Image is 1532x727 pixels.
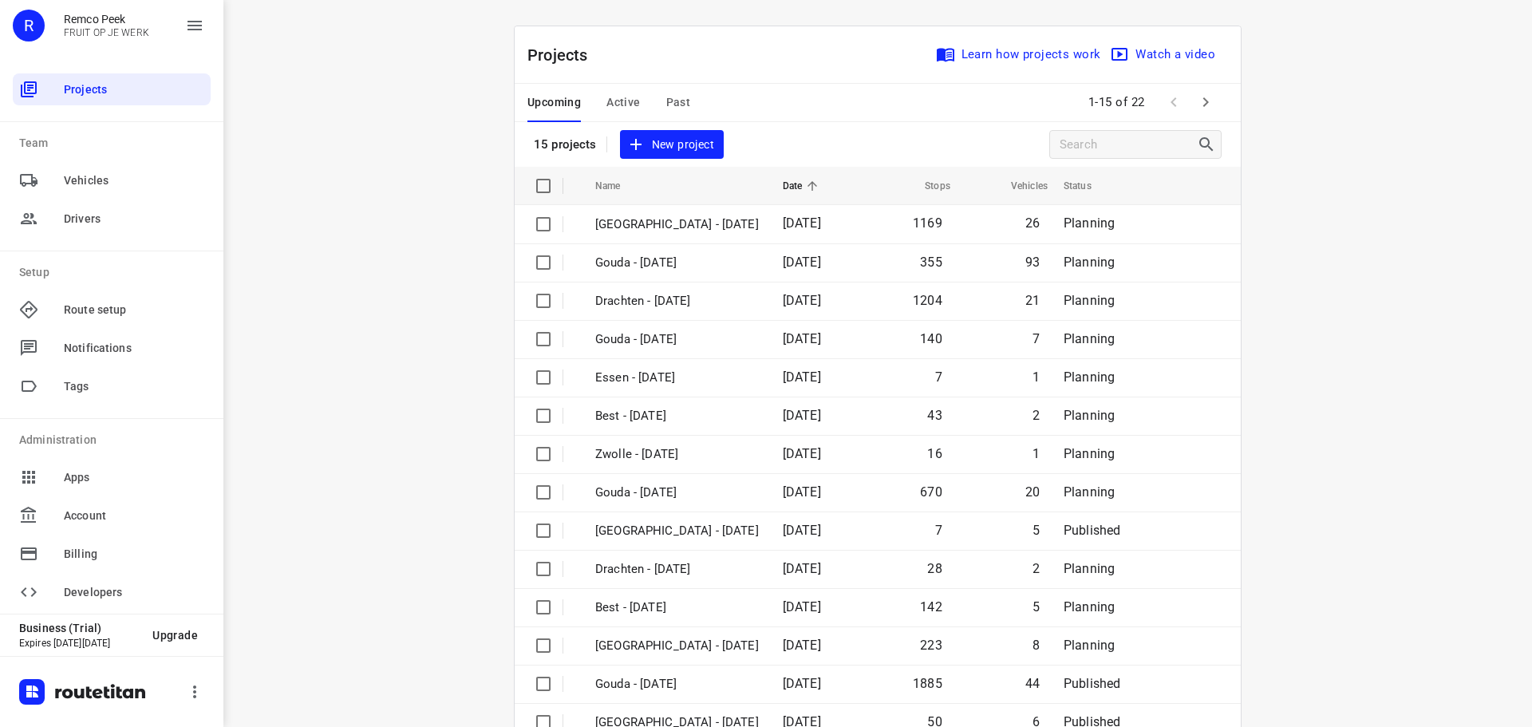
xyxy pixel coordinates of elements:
span: Previous Page [1158,86,1190,118]
span: Next Page [1190,86,1222,118]
span: Stops [904,176,950,196]
span: Vehicles [64,172,204,189]
span: Planning [1064,215,1115,231]
span: 44 [1025,676,1040,691]
span: Tags [64,378,204,395]
span: [DATE] [783,255,821,270]
span: 1204 [913,293,942,308]
span: 670 [920,484,942,500]
span: Name [595,176,642,196]
span: Upcoming [527,93,581,113]
p: Essen - Friday [595,369,759,387]
p: Drachten - Monday [595,292,759,310]
span: Date [783,176,823,196]
span: 20 [1025,484,1040,500]
span: 1169 [913,215,942,231]
span: 93 [1025,255,1040,270]
span: 7 [1033,331,1040,346]
span: Published [1064,523,1121,538]
span: [DATE] [783,484,821,500]
div: Projects [13,73,211,105]
span: 43 [927,408,942,423]
span: [DATE] [783,331,821,346]
button: New project [620,130,724,160]
div: R [13,10,45,41]
p: Best - Friday [595,407,759,425]
span: Planning [1064,638,1115,653]
p: Administration [19,432,211,448]
div: Apps [13,461,211,493]
div: Notifications [13,332,211,364]
span: Planning [1064,255,1115,270]
span: 1885 [913,676,942,691]
span: Drivers [64,211,204,227]
div: Search [1197,135,1221,154]
span: Planning [1064,408,1115,423]
span: 223 [920,638,942,653]
span: Planning [1064,446,1115,461]
span: New project [630,135,714,155]
p: Remco Peek [64,13,149,26]
p: Gouda - Friday [595,330,759,349]
p: Drachten - Thursday [595,560,759,579]
div: Vehicles [13,164,211,196]
span: Apps [64,469,204,486]
span: Active [606,93,640,113]
div: Drivers [13,203,211,235]
p: Projects [527,43,601,67]
span: 5 [1033,599,1040,614]
p: 15 projects [534,137,597,152]
span: 28 [927,561,942,576]
span: Planning [1064,484,1115,500]
span: 16 [927,446,942,461]
span: 140 [920,331,942,346]
p: Zwolle - Wednesday [595,215,759,234]
span: Planning [1064,561,1115,576]
p: Best - Thursday [595,599,759,617]
p: Gouda - Monday [595,254,759,272]
span: Billing [64,546,204,563]
div: Account [13,500,211,531]
span: [DATE] [783,369,821,385]
span: 26 [1025,215,1040,231]
p: Expires [DATE][DATE] [19,638,140,649]
span: Published [1064,676,1121,691]
span: [DATE] [783,523,821,538]
span: Past [666,93,691,113]
input: Search projects [1060,132,1197,157]
span: Developers [64,584,204,601]
span: Planning [1064,369,1115,385]
button: Upgrade [140,621,211,650]
span: Planning [1064,331,1115,346]
span: 2 [1033,408,1040,423]
p: Gemeente Rotterdam - Thursday [595,522,759,540]
div: Tags [13,370,211,402]
span: 142 [920,599,942,614]
p: Zwolle - Friday [595,445,759,464]
span: Planning [1064,599,1115,614]
span: [DATE] [783,446,821,461]
div: Developers [13,576,211,608]
span: 7 [935,369,942,385]
span: [DATE] [783,638,821,653]
span: [DATE] [783,676,821,691]
span: 21 [1025,293,1040,308]
span: [DATE] [783,293,821,308]
span: [DATE] [783,215,821,231]
div: Billing [13,538,211,570]
span: 7 [935,523,942,538]
p: Setup [19,264,211,281]
p: Zwolle - Thursday [595,637,759,655]
span: [DATE] [783,561,821,576]
span: Route setup [64,302,204,318]
p: Gouda - Thursday [595,484,759,502]
p: Team [19,135,211,152]
span: 1-15 of 22 [1082,85,1151,120]
span: Status [1064,176,1112,196]
span: Account [64,508,204,524]
span: Planning [1064,293,1115,308]
span: [DATE] [783,408,821,423]
span: Notifications [64,340,204,357]
span: 2 [1033,561,1040,576]
span: 8 [1033,638,1040,653]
